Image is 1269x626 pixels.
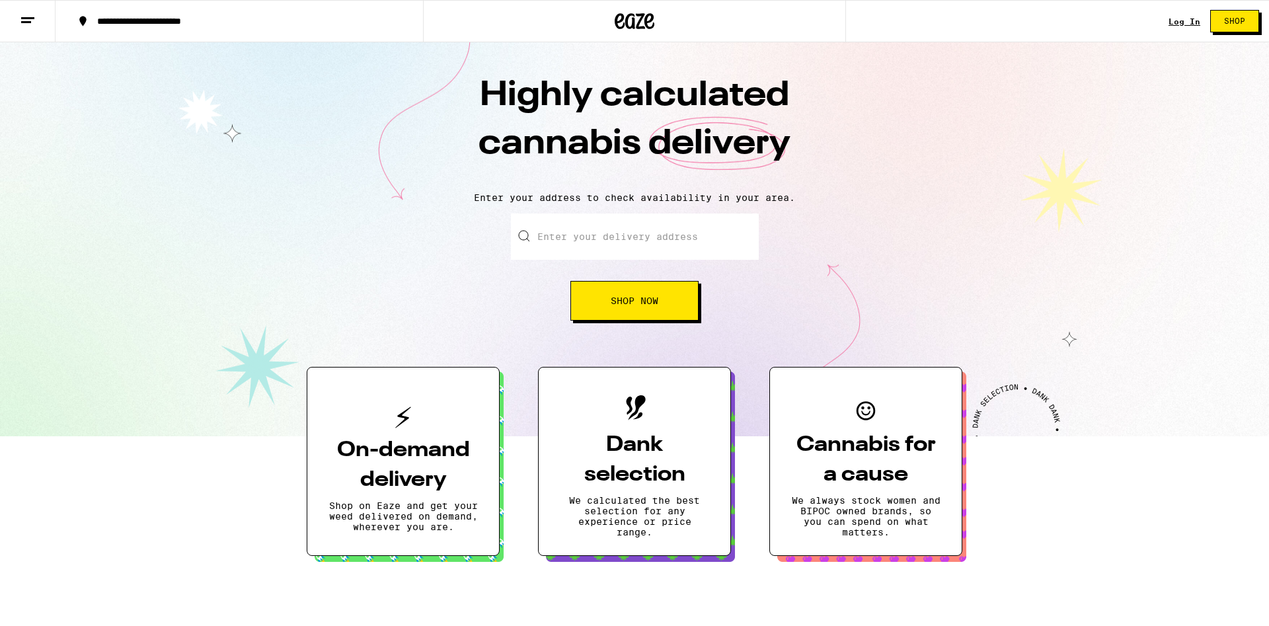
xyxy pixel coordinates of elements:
[328,500,478,532] p: Shop on Eaze and get your weed delivered on demand, wherever you are.
[1224,17,1245,25] span: Shop
[511,214,759,260] input: Enter your delivery address
[791,495,941,537] p: We always stock women and BIPOC owned brands, so you can spend on what matters.
[769,367,962,556] button: Cannabis for a causeWe always stock women and BIPOC owned brands, so you can spend on what matters.
[538,367,731,556] button: Dank selectionWe calculated the best selection for any experience or price range.
[560,495,709,537] p: We calculated the best selection for any experience or price range.
[570,281,699,321] button: Shop Now
[560,430,709,490] h3: Dank selection
[307,367,500,556] button: On-demand deliveryShop on Eaze and get your weed delivered on demand, wherever you are.
[1169,17,1200,26] a: Log In
[403,72,866,182] h1: Highly calculated cannabis delivery
[328,436,478,495] h3: On-demand delivery
[1210,10,1259,32] button: Shop
[611,296,658,305] span: Shop Now
[791,430,941,490] h3: Cannabis for a cause
[13,192,1256,203] p: Enter your address to check availability in your area.
[1200,10,1269,32] a: Shop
